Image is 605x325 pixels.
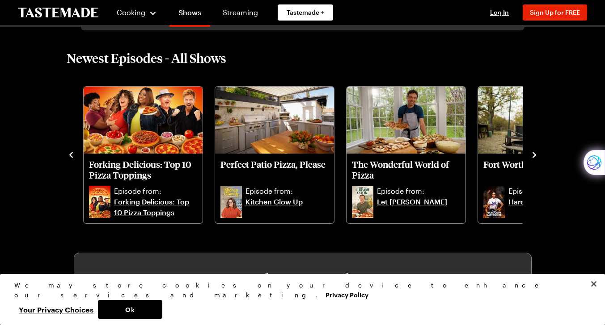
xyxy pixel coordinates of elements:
[482,8,517,17] button: Log In
[67,50,226,66] h2: Newest Episodes - All Shows
[346,84,477,224] div: 6 / 10
[508,196,592,218] a: Hardcore Carnivore
[523,4,587,21] button: Sign Up for FREE
[377,196,460,218] a: Let [PERSON_NAME]
[101,271,504,287] h3: Where to Watch
[326,290,368,299] a: More information about your privacy, opens in a new tab
[89,159,197,184] a: Forking Delicious: Top 10 Pizza Toppings
[245,186,329,196] p: Episode from:
[278,4,333,21] a: Tastemade +
[67,149,76,159] button: navigate to previous item
[83,84,214,224] div: 4 / 10
[530,149,539,159] button: navigate to next item
[478,87,597,154] img: Fort Worth Barbacoa Feast
[114,196,197,218] a: Forking Delicious: Top 10 Pizza Toppings
[377,186,460,196] p: Episode from:
[483,159,592,180] p: Fort Worth Barbacoa Feast
[215,87,334,154] img: Perfect Patio Pizza, Please
[530,8,580,16] span: Sign Up for FREE
[287,8,324,17] span: Tastemade +
[117,8,145,17] span: Cooking
[215,87,334,223] div: Perfect Patio Pizza, Please
[245,196,329,218] a: Kitchen Glow Up
[84,87,203,154] img: Forking Delicious: Top 10 Pizza Toppings
[220,159,329,184] a: Perfect Patio Pizza, Please
[483,159,592,184] a: Fort Worth Barbacoa Feast
[18,8,98,18] a: To Tastemade Home Page
[98,300,162,319] button: Ok
[352,159,460,180] p: The Wonderful World of Pizza
[214,84,346,224] div: 5 / 10
[490,8,509,16] span: Log In
[14,280,583,300] div: We may store cookies on your device to enhance our services and marketing.
[347,87,465,154] img: The Wonderful World of Pizza
[352,159,460,184] a: The Wonderful World of Pizza
[89,159,197,180] p: Forking Delicious: Top 10 Pizza Toppings
[114,186,197,196] p: Episode from:
[347,87,465,223] div: The Wonderful World of Pizza
[169,2,210,27] a: Shows
[478,87,597,223] div: Fort Worth Barbacoa Feast
[84,87,203,223] div: Forking Delicious: Top 10 Pizza Toppings
[508,186,592,196] p: Episode from:
[584,274,604,294] button: Close
[220,159,329,180] p: Perfect Patio Pizza, Please
[14,300,98,319] button: Your Privacy Choices
[14,280,583,319] div: Privacy
[116,2,157,23] button: Cooking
